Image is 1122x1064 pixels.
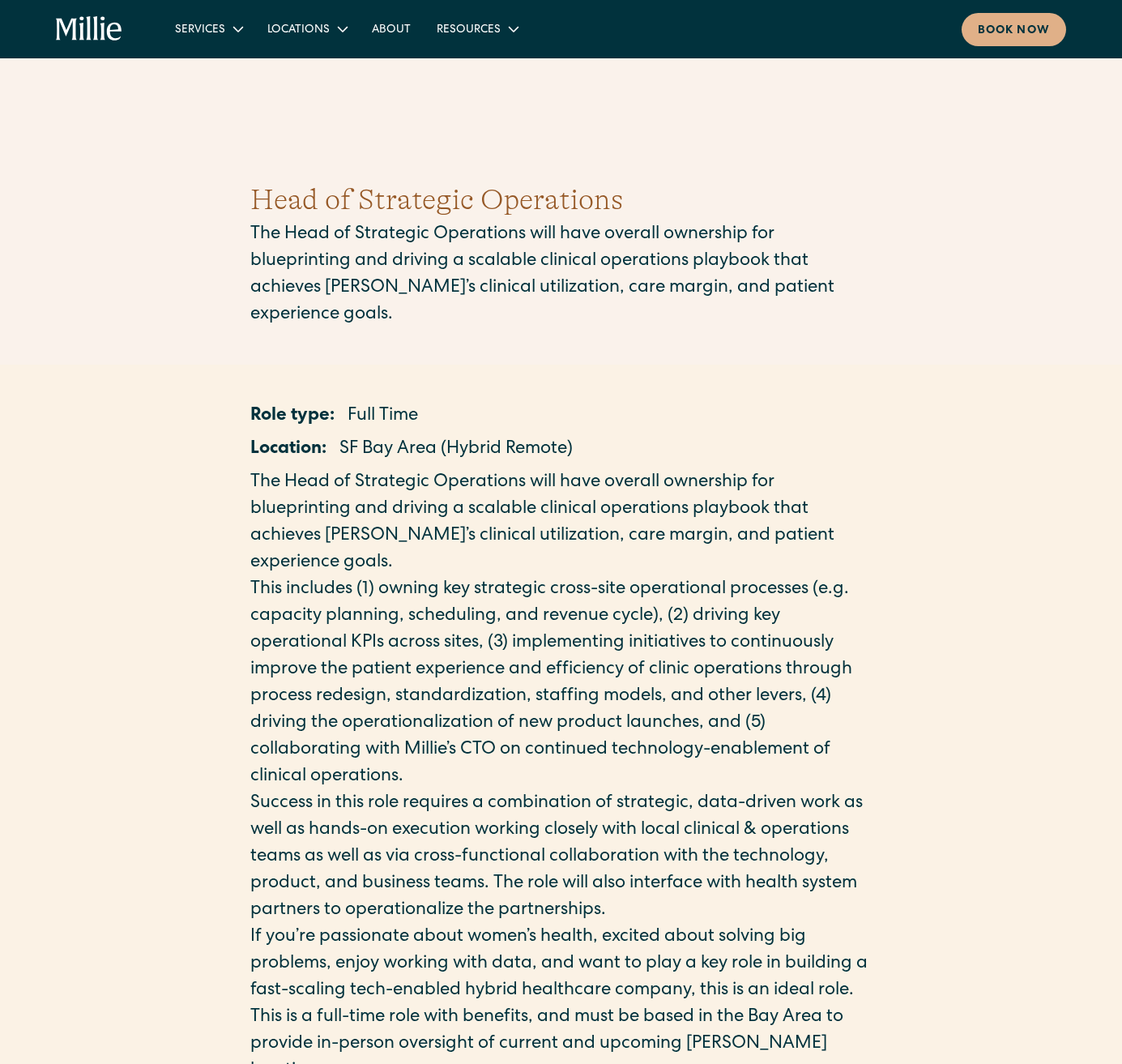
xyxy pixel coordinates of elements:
p: Full Time [348,404,418,430]
p: The Head of Strategic Operations will have overall ownership for blueprinting and driving a scala... [250,222,872,329]
div: Services [162,15,254,42]
p: If you’re passionate about women’s health, excited about solving big problems, enjoy working with... [250,925,872,1005]
p: Role type: [250,404,335,430]
p: SF Bay Area (Hybrid Remote) [339,437,573,464]
a: Book now [962,13,1066,46]
div: Locations [267,22,330,39]
div: Resources [424,15,530,42]
a: home [56,16,122,42]
div: Locations [254,15,359,42]
p: Location: [250,437,326,464]
p: This includes (1) owning key strategic cross-site operational processes (e.g. capacity planning, ... [250,577,872,791]
p: The Head of Strategic Operations will have overall ownership for blueprinting and driving a scala... [250,470,872,577]
div: Book now [978,23,1050,40]
a: About [359,15,424,42]
div: Services [175,22,225,39]
h1: Head of Strategic Operations [250,178,872,222]
p: Success in this role requires a combination of strategic, data-driven work as well as hands-on ex... [250,791,872,925]
div: Resources [437,22,501,39]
